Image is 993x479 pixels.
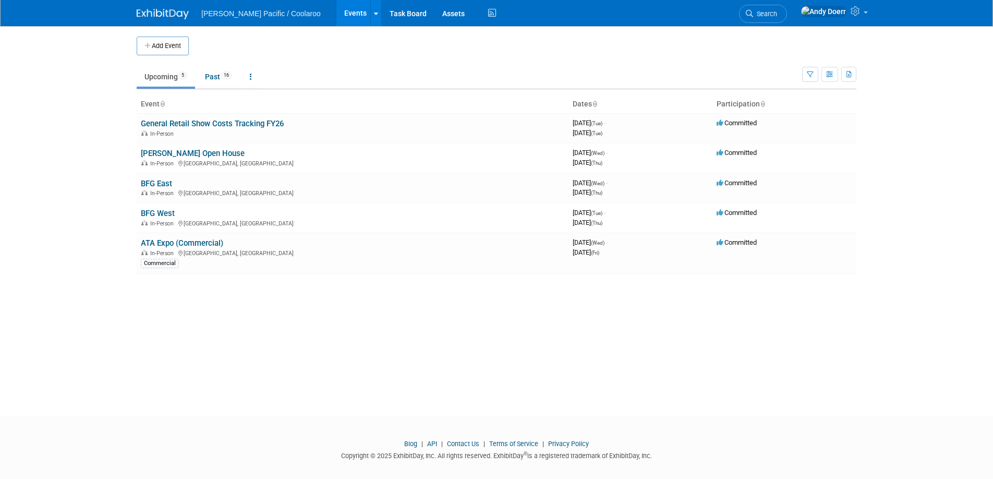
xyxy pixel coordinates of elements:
[591,130,602,136] span: (Tue)
[573,238,608,246] span: [DATE]
[141,220,148,225] img: In-Person Event
[717,119,757,127] span: Committed
[489,440,538,448] a: Terms of Service
[141,250,148,255] img: In-Person Event
[141,160,148,165] img: In-Person Event
[141,179,172,188] a: BFG East
[573,129,602,137] span: [DATE]
[717,149,757,157] span: Committed
[760,100,765,108] a: Sort by Participation Type
[591,250,599,256] span: (Fri)
[141,159,564,167] div: [GEOGRAPHIC_DATA], [GEOGRAPHIC_DATA]
[712,95,856,113] th: Participation
[221,71,232,79] span: 16
[591,220,602,226] span: (Thu)
[141,149,245,158] a: [PERSON_NAME] Open House
[141,219,564,227] div: [GEOGRAPHIC_DATA], [GEOGRAPHIC_DATA]
[150,130,177,137] span: In-Person
[524,451,527,457] sup: ®
[573,248,599,256] span: [DATE]
[150,220,177,227] span: In-Person
[141,130,148,136] img: In-Person Event
[439,440,445,448] span: |
[591,121,602,126] span: (Tue)
[419,440,426,448] span: |
[717,179,757,187] span: Committed
[801,6,846,17] img: Andy Doerr
[141,209,175,218] a: BFG West
[178,71,187,79] span: 5
[591,210,602,216] span: (Tue)
[540,440,547,448] span: |
[201,9,321,18] span: [PERSON_NAME] Pacific / Coolaroo
[141,190,148,195] img: In-Person Event
[141,238,223,248] a: ATA Expo (Commercial)
[137,67,195,87] a: Upcoming5
[606,149,608,157] span: -
[404,440,417,448] a: Blog
[753,10,777,18] span: Search
[548,440,589,448] a: Privacy Policy
[573,219,602,226] span: [DATE]
[137,95,568,113] th: Event
[141,259,179,268] div: Commercial
[150,160,177,167] span: In-Person
[197,67,240,87] a: Past16
[573,209,606,217] span: [DATE]
[573,188,602,196] span: [DATE]
[150,250,177,257] span: In-Person
[573,119,606,127] span: [DATE]
[591,240,604,246] span: (Wed)
[137,37,189,55] button: Add Event
[160,100,165,108] a: Sort by Event Name
[606,179,608,187] span: -
[141,119,284,128] a: General Retail Show Costs Tracking FY26
[573,179,608,187] span: [DATE]
[717,238,757,246] span: Committed
[591,160,602,166] span: (Thu)
[604,209,606,217] span: -
[141,188,564,197] div: [GEOGRAPHIC_DATA], [GEOGRAPHIC_DATA]
[591,150,604,156] span: (Wed)
[481,440,488,448] span: |
[606,238,608,246] span: -
[739,5,787,23] a: Search
[717,209,757,217] span: Committed
[447,440,479,448] a: Contact Us
[573,159,602,166] span: [DATE]
[141,248,564,257] div: [GEOGRAPHIC_DATA], [GEOGRAPHIC_DATA]
[568,95,712,113] th: Dates
[150,190,177,197] span: In-Person
[573,149,608,157] span: [DATE]
[591,181,604,186] span: (Wed)
[604,119,606,127] span: -
[591,190,602,196] span: (Thu)
[592,100,597,108] a: Sort by Start Date
[137,9,189,19] img: ExhibitDay
[427,440,437,448] a: API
